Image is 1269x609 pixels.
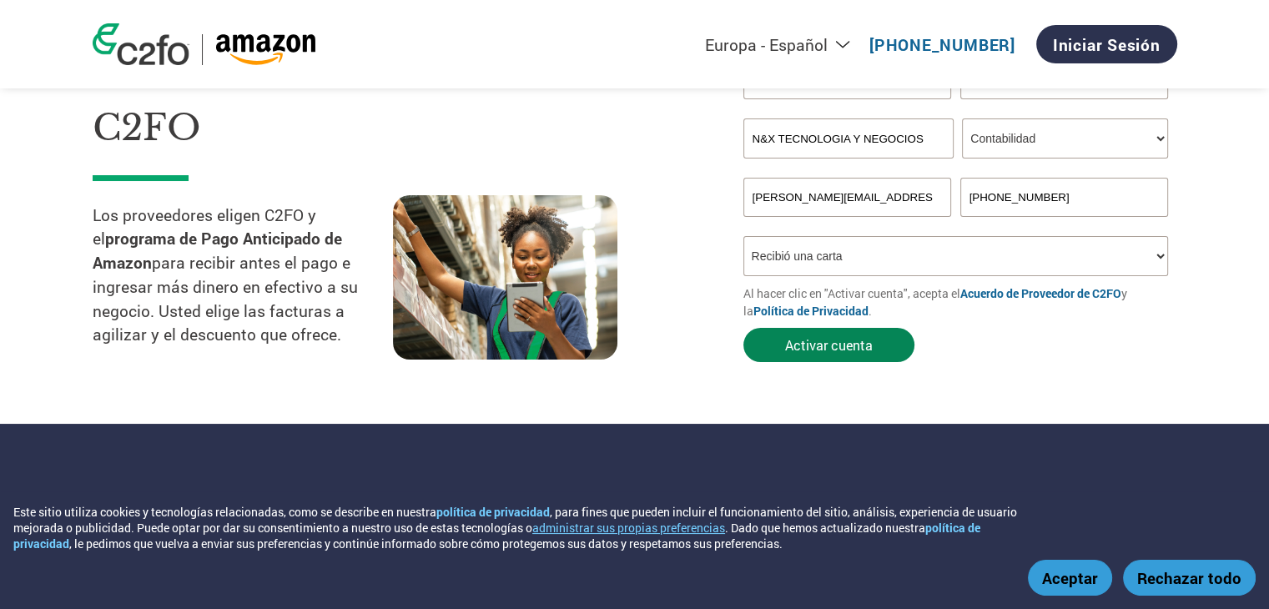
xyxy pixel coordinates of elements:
[436,504,550,520] a: política de privacidad
[743,328,914,362] button: Activar cuenta
[743,219,952,229] div: Inavlid Email Address
[215,34,316,65] img: Amazon
[743,178,952,217] input: Invalid Email format
[1036,25,1177,63] a: Iniciar sesión
[869,34,1015,55] a: [PHONE_NUMBER]
[743,284,1177,320] p: Al hacer clic en "Activar cuenta", acepta el y la .
[962,118,1168,159] select: Title/Role
[960,178,1169,217] input: Teléfono*
[532,520,725,536] button: administrar sus propias preferencias
[93,204,393,348] p: Los proveedores eligen C2FO y el para recibir antes el pago e ingresar más dinero en efectivo a s...
[960,219,1169,229] div: Inavlid Phone Number
[93,23,189,65] img: c2fo logo
[743,160,1169,171] div: Invalid company name or company name is too long
[960,285,1121,301] a: Acuerdo de Proveedor de C2FO
[393,195,617,360] img: supply chain worker
[13,520,980,551] a: política de privacidad
[1123,560,1256,596] button: Rechazar todo
[743,118,954,159] input: Nombre de su compañía*
[960,101,1169,112] div: Invalid last name or last name is too long
[13,504,1039,551] div: Este sitio utiliza cookies y tecnologías relacionadas, como se describe en nuestra , para fines q...
[1028,560,1112,596] button: Aceptar
[743,101,952,112] div: Invalid first name or first name is too long
[753,303,869,319] a: Política de Privacidad
[93,228,342,273] strong: programa de Pago Anticipado de Amazon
